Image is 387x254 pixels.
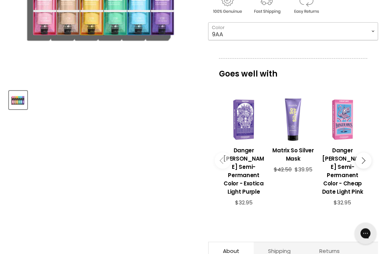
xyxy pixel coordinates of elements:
[219,59,367,82] p: Goes well with
[223,147,265,196] h3: Danger [PERSON_NAME] Semi-Permanent Color - Exotica Light Purple
[9,91,27,110] button: Matrix Tonal Control Pre-Bonded Acidic Gel-Cream Toners
[8,89,200,110] div: Product thumbnails
[272,147,314,163] h3: Matrix So Silver Mask
[272,141,314,167] a: View product:Matrix So Silver Mask
[351,220,380,247] iframe: Gorgias live chat messenger
[295,166,312,174] span: $39.95
[223,141,265,200] a: View product:Danger Jones Semi-Permanent Color - Exotica Light Purple
[10,92,27,109] img: Matrix Tonal Control Pre-Bonded Acidic Gel-Cream Toners
[321,147,364,196] h3: Danger [PERSON_NAME] Semi-Permanent Color - Cheap Date Light Pink
[334,199,351,207] span: $32.95
[321,141,364,200] a: View product:Danger Jones Semi-Permanent Color - Cheap Date Light Pink
[274,166,292,174] span: $42.50
[235,199,253,207] span: $32.95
